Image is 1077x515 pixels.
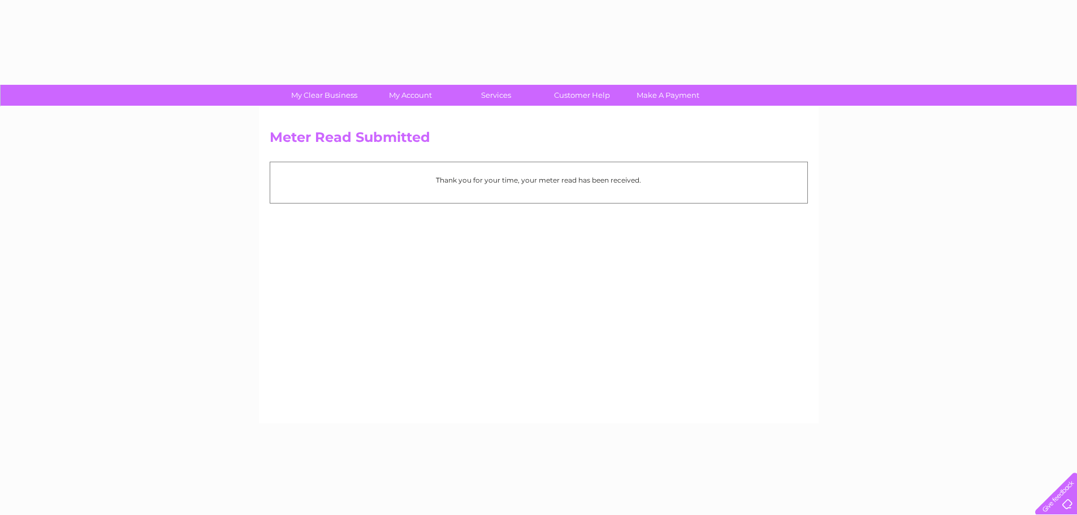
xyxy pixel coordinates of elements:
[276,175,802,185] p: Thank you for your time, your meter read has been received.
[449,85,543,106] a: Services
[364,85,457,106] a: My Account
[621,85,715,106] a: Make A Payment
[270,129,808,151] h2: Meter Read Submitted
[535,85,629,106] a: Customer Help
[278,85,371,106] a: My Clear Business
